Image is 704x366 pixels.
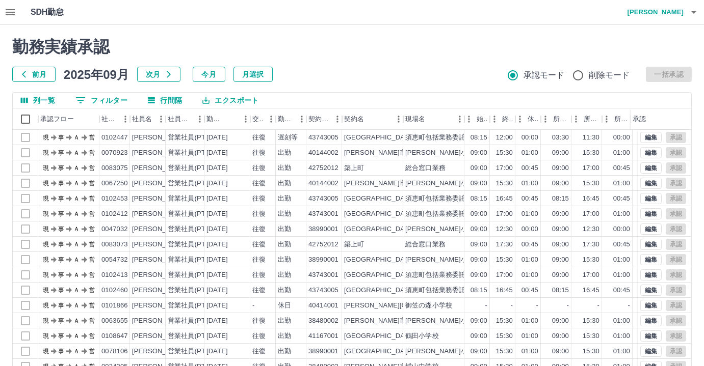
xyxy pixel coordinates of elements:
[89,210,95,217] text: 営
[464,108,490,130] div: 始業
[583,270,599,280] div: 17:00
[278,179,291,188] div: 出勤
[252,209,266,219] div: 往復
[101,108,118,130] div: 社員番号
[597,301,599,311] div: -
[541,108,571,130] div: 所定開始
[58,287,64,294] text: 事
[73,302,80,309] text: Ａ
[168,179,221,188] div: 営業社員(PT契約)
[58,149,64,156] text: 事
[631,108,684,130] div: 承認
[43,287,49,294] text: 現
[206,286,228,295] div: [DATE]
[405,163,446,173] div: 総合窓口業務
[522,209,538,219] div: 01:00
[496,194,513,204] div: 16:45
[278,224,291,234] div: 出勤
[206,270,228,280] div: [DATE]
[101,316,128,326] div: 0063655
[132,179,188,188] div: [PERSON_NAME]
[101,194,128,204] div: 0102453
[308,148,338,158] div: 40144002
[640,330,662,342] button: 編集
[168,301,221,311] div: 営業社員(PT契約)
[58,241,64,248] text: 事
[224,112,238,126] button: ソート
[58,271,64,278] text: 事
[89,164,95,172] text: 営
[73,241,80,248] text: Ａ
[471,133,487,143] div: 08:15
[614,108,631,130] div: 所定休憩
[101,179,128,188] div: 0067250
[584,108,600,130] div: 所定終業
[640,315,662,326] button: 編集
[344,133,414,143] div: [GEOGRAPHIC_DATA]
[640,254,662,265] button: 編集
[552,179,569,188] div: 09:00
[405,133,533,143] div: 須恵町包括業務委託（小中学校支援業務）
[99,108,130,130] div: 社員番号
[490,108,515,130] div: 終業
[552,148,569,158] div: 09:00
[252,270,266,280] div: 往復
[552,194,569,204] div: 08:15
[522,148,538,158] div: 01:00
[640,285,662,296] button: 編集
[43,210,49,217] text: 現
[252,301,254,311] div: -
[405,240,446,249] div: 総合窓口業務
[89,226,95,233] text: 営
[206,224,228,234] div: [DATE]
[89,256,95,263] text: 営
[73,210,80,217] text: Ａ
[252,108,264,130] div: 交通費
[496,224,513,234] div: 12:30
[471,240,487,249] div: 09:00
[206,148,228,158] div: [DATE]
[471,255,487,265] div: 09:00
[140,93,190,108] button: 行間隔
[206,133,228,143] div: [DATE]
[206,163,228,173] div: [DATE]
[168,255,221,265] div: 営業社員(PT契約)
[206,255,228,265] div: [DATE]
[640,162,662,174] button: 編集
[58,164,64,172] text: 事
[101,148,128,158] div: 0070923
[278,240,291,249] div: 出勤
[405,286,533,295] div: 須恵町包括業務委託（小中学校支援業務）
[613,133,630,143] div: 00:00
[153,111,169,127] button: メニュー
[583,179,599,188] div: 15:30
[552,286,569,295] div: 08:15
[278,133,298,143] div: 遅刻等
[278,148,291,158] div: 出勤
[252,133,266,143] div: 往復
[511,301,513,311] div: -
[89,302,95,309] text: 営
[132,240,188,249] div: [PERSON_NAME]
[633,108,646,130] div: 承認
[308,224,338,234] div: 38990001
[132,255,188,265] div: [PERSON_NAME]
[101,270,128,280] div: 0102413
[308,270,338,280] div: 43743001
[43,195,49,202] text: 現
[73,164,80,172] text: Ａ
[344,194,414,204] div: [GEOGRAPHIC_DATA]
[496,209,513,219] div: 17:00
[344,108,364,130] div: 契約名
[89,271,95,278] text: 営
[194,93,267,108] button: エクスポート
[278,286,291,295] div: 出勤
[552,209,569,219] div: 09:00
[344,209,414,219] div: [GEOGRAPHIC_DATA]
[471,179,487,188] div: 09:00
[628,301,630,311] div: -
[552,163,569,173] div: 09:00
[405,148,481,158] div: [PERSON_NAME]小学校
[391,111,406,127] button: メニュー
[58,180,64,187] text: 事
